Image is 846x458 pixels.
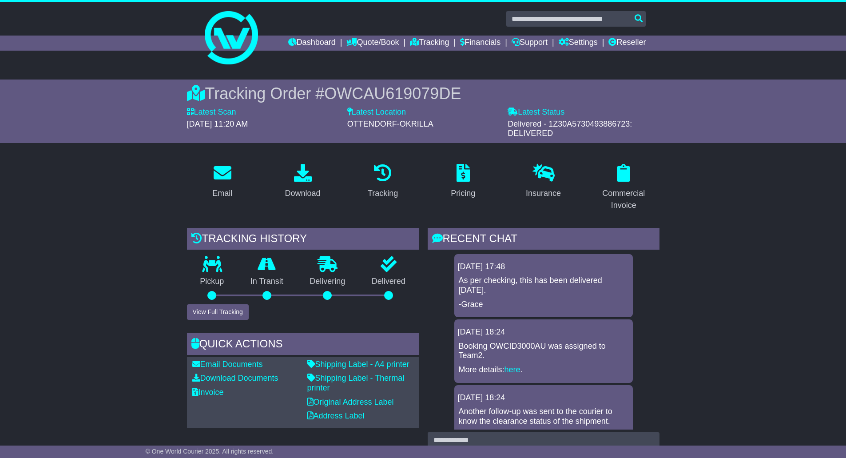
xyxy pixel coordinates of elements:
[288,36,336,51] a: Dashboard
[410,36,449,51] a: Tracking
[588,161,659,215] a: Commercial Invoice
[459,342,628,361] p: Booking OWCID3000AU was assigned to Team2.
[187,108,236,117] label: Latest Scan
[508,108,564,117] label: Latest Status
[362,161,404,203] a: Tracking
[285,187,320,199] div: Download
[368,187,398,199] div: Tracking
[608,36,646,51] a: Reseller
[512,36,548,51] a: Support
[192,388,224,397] a: Invoice
[428,228,659,252] div: RECENT CHAT
[187,119,248,128] span: [DATE] 11:20 AM
[307,360,409,369] a: Shipping Label - A4 printer
[358,277,419,287] p: Delivered
[307,398,394,406] a: Original Address Label
[508,119,632,138] span: Delivered - 1Z30A5730493886723: DELIVERED
[212,187,232,199] div: Email
[307,374,405,392] a: Shipping Label - Thermal printer
[347,108,406,117] label: Latest Location
[504,365,520,374] a: here
[445,161,481,203] a: Pricing
[346,36,399,51] a: Quote/Book
[520,161,567,203] a: Insurance
[307,411,365,420] a: Address Label
[458,327,629,337] div: [DATE] 18:24
[324,84,461,103] span: OWCAU619079DE
[459,276,628,295] p: As per checking, this has been delivered [DATE].
[460,36,500,51] a: Financials
[458,393,629,403] div: [DATE] 18:24
[347,119,433,128] span: OTTENDORF-OKRILLA
[297,277,359,287] p: Delivering
[279,161,326,203] a: Download
[526,187,561,199] div: Insurance
[459,407,628,426] p: Another follow-up was sent to the courier to know the clearance status of the shipment.
[192,374,278,382] a: Download Documents
[458,262,629,272] div: [DATE] 17:48
[187,333,419,357] div: Quick Actions
[187,228,419,252] div: Tracking history
[594,187,654,211] div: Commercial Invoice
[192,360,263,369] a: Email Documents
[207,161,238,203] a: Email
[451,187,475,199] div: Pricing
[459,365,628,375] p: More details: .
[146,448,274,455] span: © One World Courier 2025. All rights reserved.
[187,304,249,320] button: View Full Tracking
[187,277,238,287] p: Pickup
[559,36,598,51] a: Settings
[187,84,659,103] div: Tracking Order #
[237,277,297,287] p: In Transit
[459,300,628,310] p: -Grace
